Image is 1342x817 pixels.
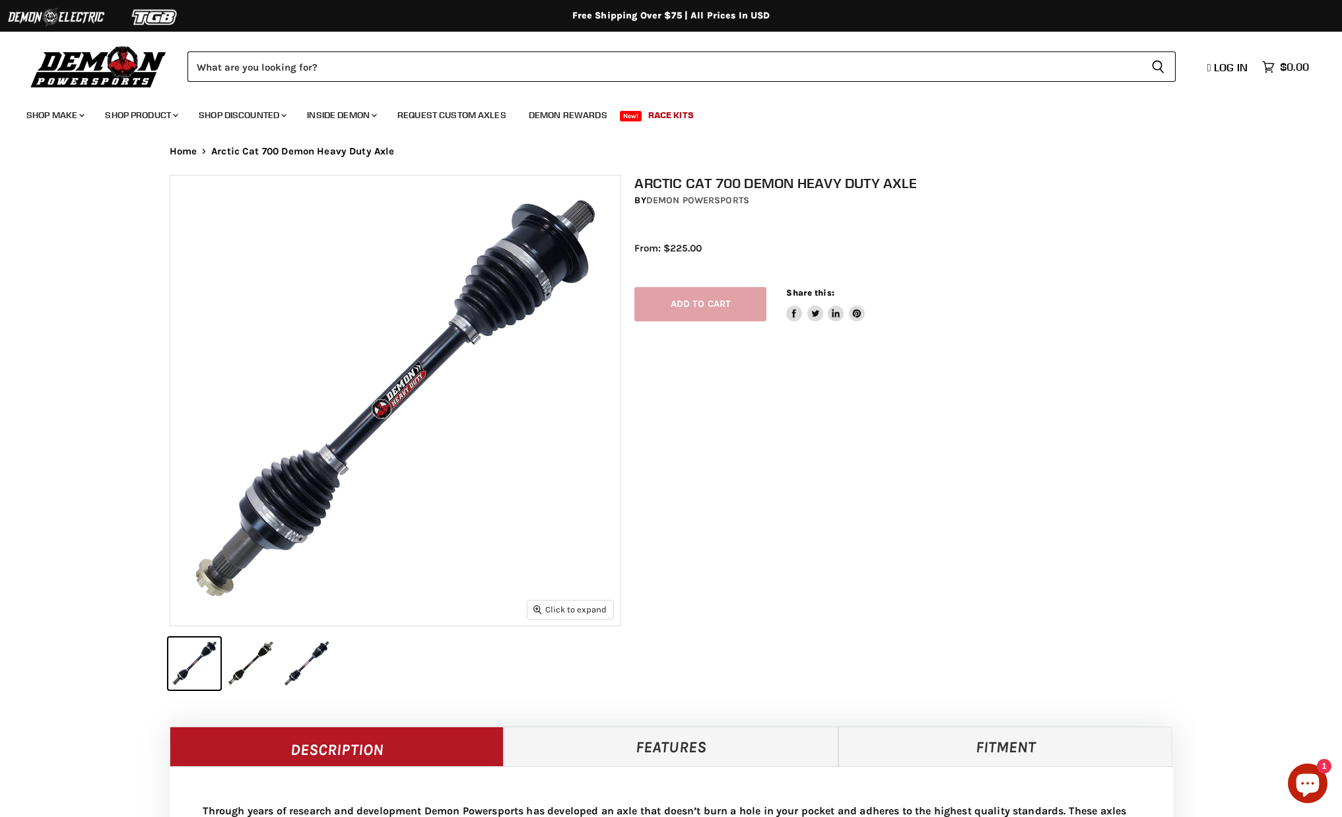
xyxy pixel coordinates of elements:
[1214,61,1248,74] span: Log in
[17,96,1306,129] ul: Main menu
[1141,51,1176,82] button: Search
[297,102,385,129] a: Inside Demon
[1256,57,1316,77] a: $0.00
[189,102,294,129] a: Shop Discounted
[187,51,1141,82] input: Search
[143,146,1199,157] nav: Breadcrumbs
[838,727,1173,766] a: Fitment
[786,287,865,322] aside: Share this:
[646,195,749,206] a: Demon Powersports
[224,637,277,690] button: IMAGE thumbnail
[17,102,92,129] a: Shop Make
[533,605,607,614] span: Click to expand
[7,5,106,30] img: Demon Electric Logo 2
[1284,764,1331,806] inbox-online-store-chat: Shopify online store chat
[620,111,642,121] span: New!
[170,727,504,766] a: Description
[519,102,617,129] a: Demon Rewards
[634,242,702,254] span: From: $225.00
[527,601,613,618] button: Click to expand
[1280,61,1309,73] span: $0.00
[504,727,838,766] a: Features
[634,193,1186,208] div: by
[170,176,621,626] img: IMAGE
[387,102,516,129] a: Request Custom Axles
[106,5,205,30] img: TGB Logo 2
[95,102,186,129] a: Shop Product
[187,51,1176,82] form: Product
[143,10,1199,22] div: Free Shipping Over $75 | All Prices In USD
[168,637,220,690] button: IMAGE thumbnail
[211,146,394,157] span: Arctic Cat 700 Demon Heavy Duty Axle
[786,288,834,298] span: Share this:
[1201,61,1256,73] a: Log in
[281,637,333,690] button: IMAGE thumbnail
[638,102,704,129] a: Race Kits
[170,146,197,157] a: Home
[26,43,171,90] img: Demon Powersports
[634,175,1186,191] h1: Arctic Cat 700 Demon Heavy Duty Axle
